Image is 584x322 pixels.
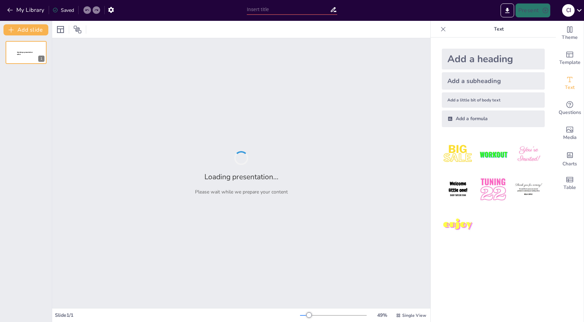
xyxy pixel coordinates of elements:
[195,189,288,195] p: Please wait while we prepare your content
[562,3,575,17] button: C I
[38,56,44,62] div: 1
[556,71,584,96] div: Add text boxes
[512,138,545,171] img: 3.jpeg
[562,34,578,41] span: Theme
[562,4,575,17] div: C I
[374,312,390,319] div: 49 %
[556,21,584,46] div: Change the overall theme
[563,184,576,191] span: Table
[442,138,474,171] img: 1.jpeg
[442,92,545,108] div: Add a little bit of body text
[5,5,47,16] button: My Library
[3,24,48,35] button: Add slide
[512,173,545,206] img: 6.jpeg
[556,96,584,121] div: Get real-time input from your audience
[204,172,278,182] h2: Loading presentation...
[52,7,74,14] div: Saved
[6,41,47,64] div: 1
[247,5,330,15] input: Insert title
[501,3,514,17] button: Export to PowerPoint
[442,49,545,69] div: Add a heading
[565,84,575,91] span: Text
[556,46,584,71] div: Add ready made slides
[442,72,545,90] div: Add a subheading
[563,134,577,141] span: Media
[477,173,509,206] img: 5.jpeg
[73,25,82,34] span: Position
[477,138,509,171] img: 2.jpeg
[449,21,549,38] p: Text
[556,146,584,171] div: Add charts and graphs
[17,51,33,55] span: Sendsteps presentation editor
[442,173,474,206] img: 4.jpeg
[556,171,584,196] div: Add a table
[55,24,66,35] div: Layout
[442,209,474,241] img: 7.jpeg
[402,313,426,318] span: Single View
[562,160,577,168] span: Charts
[556,121,584,146] div: Add images, graphics, shapes or video
[559,59,581,66] span: Template
[559,109,581,116] span: Questions
[55,312,300,319] div: Slide 1 / 1
[442,110,545,127] div: Add a formula
[516,3,550,17] button: Present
